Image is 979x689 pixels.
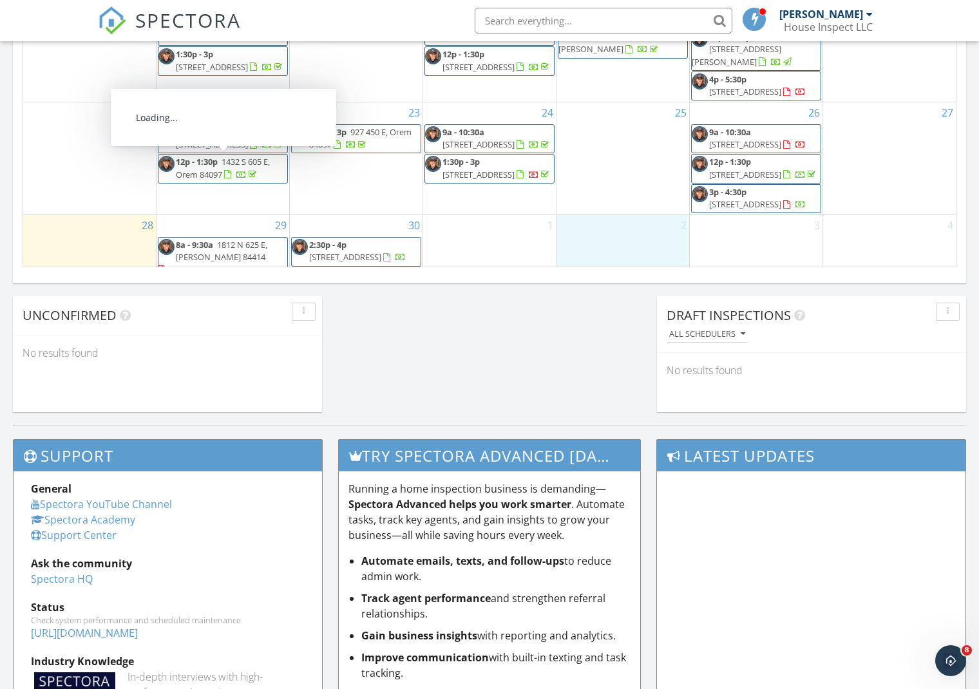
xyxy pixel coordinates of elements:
a: Spectora YouTube Channel [31,497,172,511]
a: 12p - 1:30p [STREET_ADDRESS] [691,154,821,183]
div: No results found [13,335,322,370]
span: 8a - 9:30a [176,239,213,250]
strong: General [31,482,71,496]
a: Go to October 4, 2025 [945,215,956,236]
a: 9a - 10:30a [STREET_ADDRESS] [691,124,821,153]
span: [STREET_ADDRESS] [442,169,515,180]
span: 1:30p - 3p [309,126,347,138]
a: Go to September 26, 2025 [806,102,822,123]
a: Go to September 30, 2025 [406,215,423,236]
strong: Gain business insights [361,628,477,643]
td: Go to October 4, 2025 [822,215,956,323]
div: House Inspect LLC [784,21,873,33]
a: Go to October 3, 2025 [812,215,822,236]
img: img_6224.jpg [158,48,175,64]
strong: Automate emails, texts, and follow-ups [361,554,564,568]
img: img_6224.jpg [158,239,175,255]
span: 4p - 5:30p [709,73,746,85]
a: 2:30p - 4p [STREET_ADDRESS] [309,239,406,263]
a: 12p - 1:30p [STREET_ADDRESS] [442,48,551,72]
a: 1:30p - 3p [STREET_ADDRESS] [442,156,551,180]
a: 12p - 1:30p [STREET_ADDRESS] [709,156,818,180]
img: img_6224.jpg [425,156,441,172]
a: 9a - 10:30a [STREET_ADDRESS] [709,126,806,150]
a: 1:30p - 3p [STREET_ADDRESS] [158,46,288,75]
a: Go to September 28, 2025 [139,215,156,236]
div: Ask the community [31,556,305,571]
td: Go to September 24, 2025 [423,102,556,215]
a: Go to September 27, 2025 [939,102,956,123]
a: 12p - 1:30p 1432 S 605 E, Orem 84097 [158,154,288,183]
span: Unconfirmed [23,307,117,324]
p: Running a home inspection business is demanding— . Automate tasks, track key agents, and gain ins... [348,481,630,543]
span: 9a - 10:30a [176,126,218,138]
a: 8a - 9:30a 1812 N 625 E, [PERSON_NAME] 84414 [158,239,267,275]
a: 12p - 1:30p [STREET_ADDRESS][PERSON_NAME] [692,31,794,67]
span: [STREET_ADDRESS][PERSON_NAME] [692,43,781,67]
img: img_6224.jpg [425,126,441,142]
td: Go to September 25, 2025 [556,102,689,215]
span: [STREET_ADDRESS][PERSON_NAME] [558,31,648,55]
strong: Spectora Advanced helps you work smarter [348,497,571,511]
a: 9a - 10:30a [STREET_ADDRESS] [442,126,551,150]
a: Go to October 1, 2025 [545,215,556,236]
span: [STREET_ADDRESS] [442,138,515,150]
h3: Support [14,440,322,471]
a: 9a - 10:30a [STREET_ADDRESS] [176,126,285,150]
strong: Track agent performance [361,591,491,605]
span: 3p - 4:30p [709,186,746,198]
a: 1:30p - 3p 927 450 E, Orem 84097 [309,126,412,150]
input: Search everything... [475,8,732,33]
td: Go to September 21, 2025 [23,102,157,215]
button: All schedulers [667,326,748,343]
span: 12p - 1:30p [442,48,484,60]
div: Status [31,599,305,615]
a: SPECTORA [98,17,241,44]
img: img_6224.jpg [692,126,708,142]
img: img_6224.jpg [425,48,441,64]
a: 8a - 9:30a 1812 N 625 E, [PERSON_NAME] 84414 [158,237,288,279]
span: 8 [962,645,972,656]
a: 9a - 10:30a [STREET_ADDRESS] [158,124,288,153]
a: Spectora HQ [31,572,93,586]
a: 1:30p - 3p 927 450 E, Orem 84097 [291,124,421,153]
a: Go to September 23, 2025 [406,102,423,123]
a: Go to September 22, 2025 [272,102,289,123]
span: 1:30p - 3p [176,48,213,60]
img: img_6224.jpg [158,156,175,172]
li: to reduce admin work. [361,553,630,584]
img: img_6224.jpg [692,73,708,90]
span: [STREET_ADDRESS] [176,138,248,150]
span: [STREET_ADDRESS] [709,169,781,180]
td: Go to September 26, 2025 [689,102,822,215]
span: 9a - 10:30a [709,126,751,138]
span: 927 450 E, Orem 84097 [309,126,412,150]
span: [STREET_ADDRESS] [709,198,781,210]
a: Go to September 21, 2025 [139,102,156,123]
span: [STREET_ADDRESS] [309,251,381,263]
td: Go to October 3, 2025 [689,215,822,323]
a: 9a - 10:30a [STREET_ADDRESS] [424,124,555,153]
span: 9a - 10:30a [442,126,484,138]
div: All schedulers [669,330,745,339]
span: SPECTORA [135,6,241,33]
li: with reporting and analytics. [361,628,630,643]
td: Go to September 28, 2025 [23,215,157,323]
a: Spectora Academy [31,513,135,527]
h3: Latest Updates [657,440,965,471]
td: Go to October 2, 2025 [556,215,689,323]
img: img_6224.jpg [692,186,708,202]
td: Go to October 1, 2025 [423,215,556,323]
span: [STREET_ADDRESS] [176,61,248,73]
span: 1:30p - 3p [442,156,480,167]
a: 1:30p - 3p [STREET_ADDRESS] [424,154,555,183]
div: No results found [657,353,966,388]
img: img_6224.jpg [292,126,308,142]
a: 3p - 4:30p [STREET_ADDRESS] [709,186,806,210]
a: 1:30p - 3p [STREET_ADDRESS] [176,48,285,72]
td: Go to September 22, 2025 [157,102,290,215]
span: Draft Inspections [667,307,791,324]
a: Go to September 25, 2025 [672,102,689,123]
div: Check system performance and scheduled maintenance. [31,615,305,625]
li: with built-in texting and task tracking. [361,650,630,681]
